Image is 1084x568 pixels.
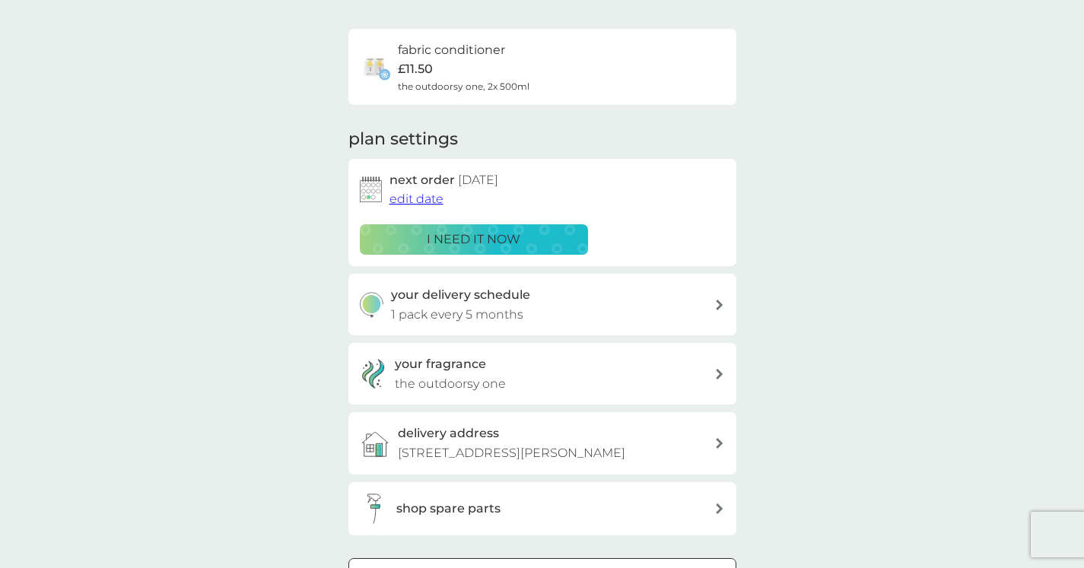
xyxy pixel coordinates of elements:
[389,170,498,190] h2: next order
[395,374,506,394] p: the outdoorsy one
[398,424,499,443] h3: delivery address
[348,412,736,474] a: delivery address[STREET_ADDRESS][PERSON_NAME]
[348,274,736,335] button: your delivery schedule1 pack every 5 months
[458,173,498,187] span: [DATE]
[389,192,443,206] span: edit date
[398,79,529,94] span: the outdoorsy one, 2x 500ml
[395,354,486,374] h3: your fragrance
[389,189,443,209] button: edit date
[398,40,505,60] h6: fabric conditioner
[348,482,736,535] button: shop spare parts
[360,224,588,255] button: i need it now
[427,230,520,249] p: i need it now
[398,59,433,79] p: £11.50
[396,499,501,519] h3: shop spare parts
[348,343,736,405] a: your fragrancethe outdoorsy one
[360,52,390,82] img: fabric conditioner
[348,128,458,151] h2: plan settings
[398,443,625,463] p: [STREET_ADDRESS][PERSON_NAME]
[391,285,530,305] h3: your delivery schedule
[391,305,523,325] p: 1 pack every 5 months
